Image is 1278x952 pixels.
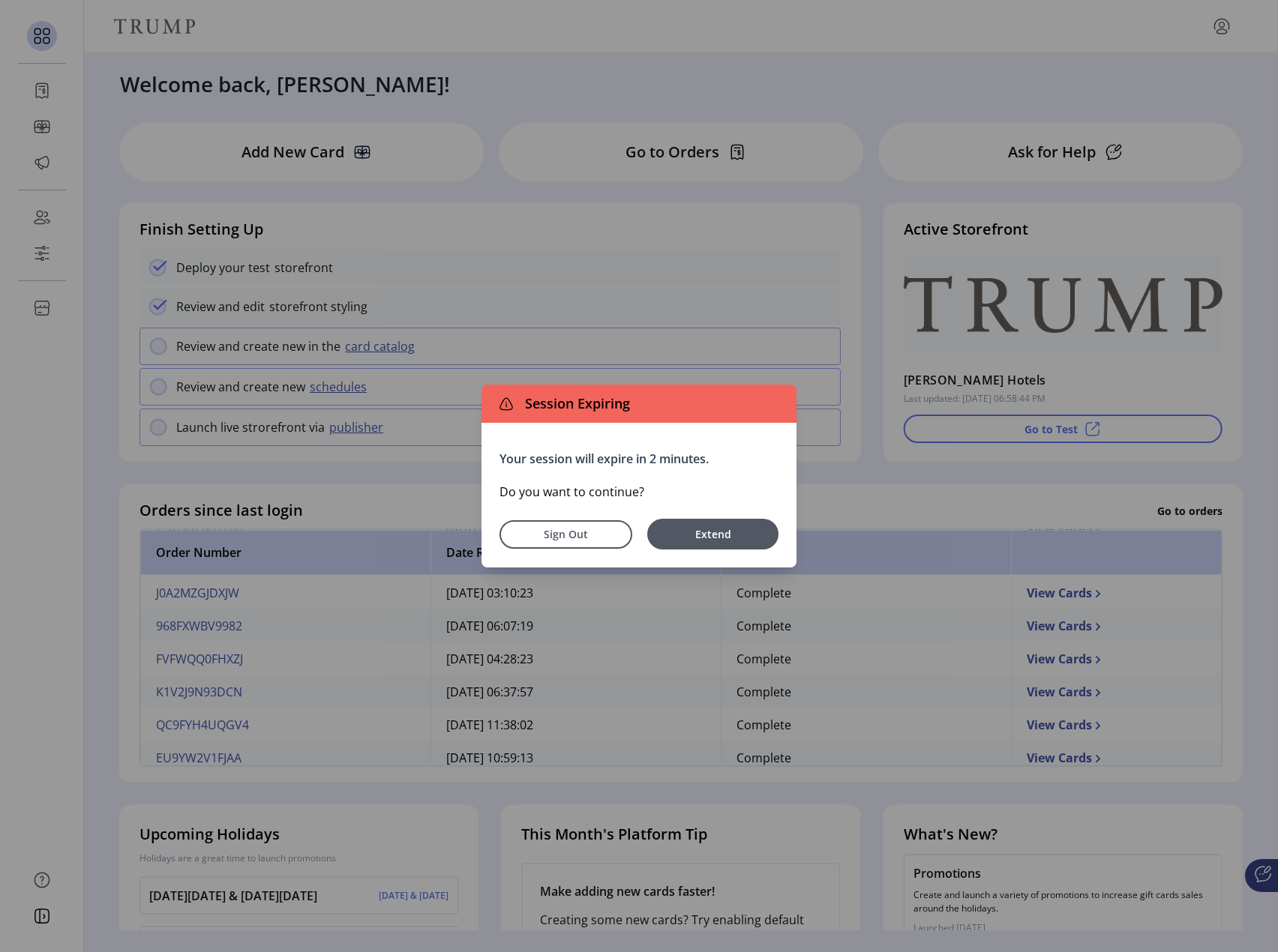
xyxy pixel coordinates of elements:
[519,394,630,414] span: Session Expiring
[499,450,778,468] p: Your session will expire in 2 minutes.
[519,526,613,542] span: Sign Out
[647,519,778,549] button: Extend
[499,520,632,549] button: Sign Out
[499,483,778,501] p: Do you want to continue?
[655,526,771,542] span: Extend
